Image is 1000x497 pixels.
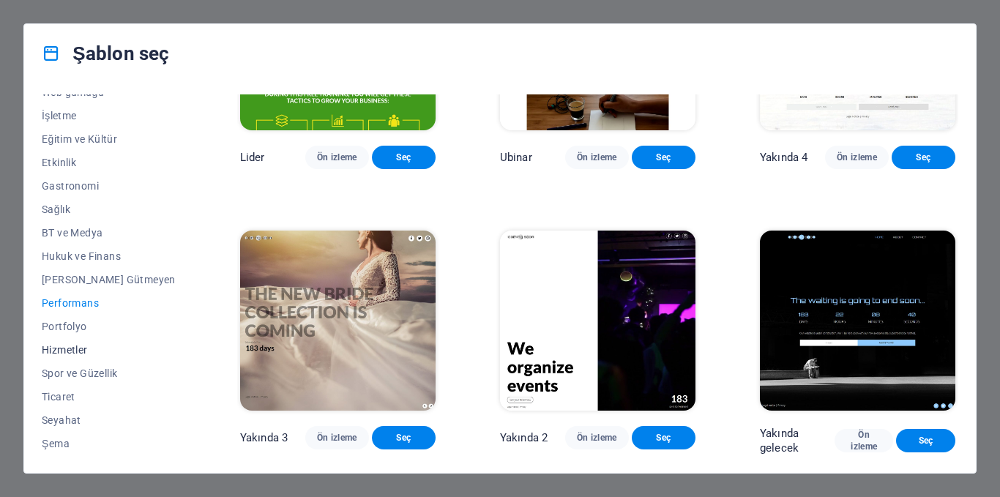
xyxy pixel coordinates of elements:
button: Performans [42,291,176,315]
button: Seç [632,146,695,169]
span: BT ve Medya [42,227,176,239]
font: Seç [396,152,411,162]
span: Performans [42,297,176,309]
img: Yakında 2 [500,231,695,411]
font: Yakında 4 [760,151,807,164]
span: Hukuk ve Finans [42,250,176,262]
font: Ön izleme [317,433,357,443]
font: Ön izleme [317,152,357,162]
font: Ön izleme [851,430,877,452]
font: Yakında 3 [240,431,288,444]
button: Eğitim ve Kültür [42,127,176,151]
button: Seç [896,429,955,452]
button: İşletme [42,104,176,127]
font: Yakında gelecek [760,427,799,455]
button: BT ve Medya [42,221,176,244]
font: Seç [396,433,411,443]
span: Hizmetler [42,344,176,356]
button: Ön izleme [305,146,369,169]
button: Ön izleme [305,426,369,449]
button: Hizmetler [42,338,176,362]
span: [PERSON_NAME] Gütmeyen [42,274,176,285]
button: Seyahat [42,408,176,432]
span: Portfolyo [42,321,176,332]
button: Spor ve Güzellik [42,362,176,385]
font: Ön izleme [837,152,877,162]
span: Spor ve Güzellik [42,367,176,379]
button: Ön izleme [825,146,889,169]
font: Seç [656,152,671,162]
button: Seç [632,426,695,449]
button: Ön izleme [835,429,894,452]
button: Portfolyo [42,315,176,338]
img: Yakında 3 [240,231,436,411]
button: Seç [892,146,955,169]
span: Gastronomi [42,180,176,192]
span: Ticaret [42,391,176,403]
font: Seç [656,433,671,443]
font: Seç [919,436,933,446]
span: Şema [42,438,176,449]
font: Yakında 2 [500,431,548,444]
font: Lider [240,151,265,164]
span: Sağlık [42,203,176,215]
button: [PERSON_NAME] Gütmeyen [42,268,176,291]
font: Ön izleme [577,433,617,443]
button: Hukuk ve Finans [42,244,176,268]
button: Ön izleme [565,426,629,449]
button: Seç [372,426,436,449]
span: Seyahat [42,414,176,426]
button: Etkinlik [42,151,176,174]
button: Gastronomi [42,174,176,198]
font: Seç [916,152,930,162]
button: Ticaret [42,385,176,408]
font: Ubinar [500,151,532,164]
span: Etkinlik [42,157,176,168]
button: Sağlık [42,198,176,221]
button: Seç [372,146,436,169]
img: Yakında gelecek [760,231,955,411]
span: Eğitim ve Kültür [42,133,176,145]
font: İşletme [42,110,77,122]
button: Ön izleme [565,146,629,169]
font: Ön izleme [577,152,617,162]
h4: Şablon seç [42,42,169,65]
button: Şema [42,432,176,455]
